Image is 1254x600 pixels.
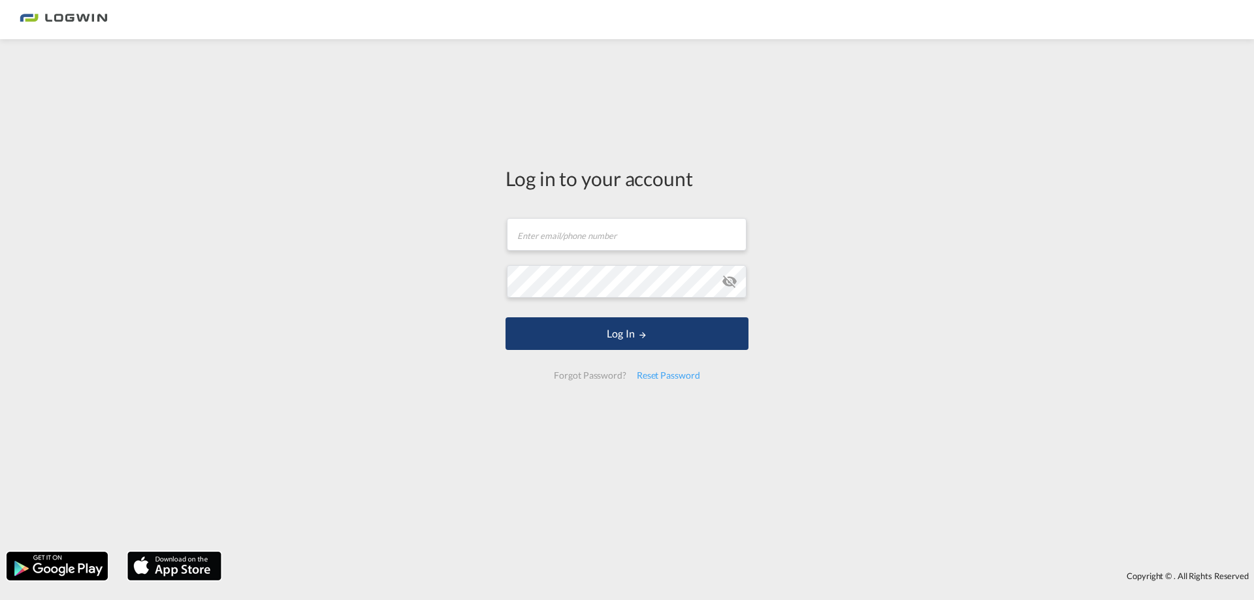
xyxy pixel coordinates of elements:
div: Reset Password [632,364,705,387]
div: Log in to your account [506,165,748,192]
img: apple.png [126,550,223,582]
img: bc73a0e0d8c111efacd525e4c8ad7d32.png [20,5,108,35]
button: LOGIN [506,317,748,350]
img: google.png [5,550,109,582]
div: Copyright © . All Rights Reserved [228,565,1254,587]
input: Enter email/phone number [507,218,747,251]
div: Forgot Password? [549,364,631,387]
md-icon: icon-eye-off [722,274,737,289]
